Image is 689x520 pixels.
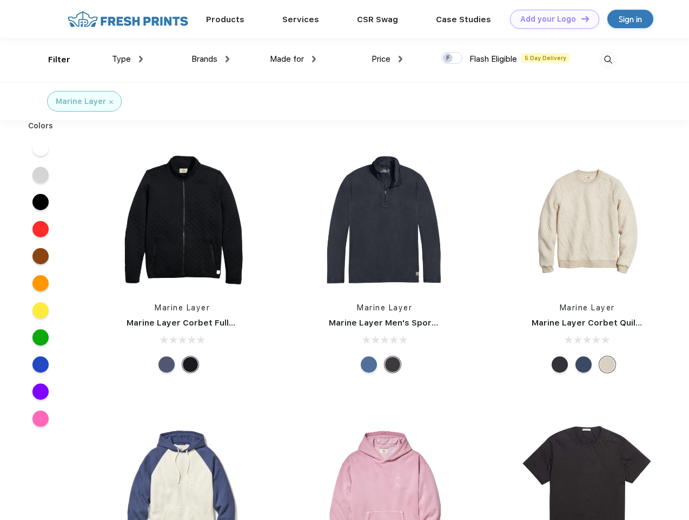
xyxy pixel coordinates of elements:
div: Filter [48,54,70,66]
span: Type [112,54,131,64]
img: desktop_search.svg [599,51,617,69]
a: Marine Layer Corbet Full-Zip Jacket [127,318,276,328]
img: fo%20logo%202.webp [64,10,191,29]
img: func=resize&h=266 [110,147,254,291]
div: Navy [158,356,175,373]
div: Marine Layer [56,96,106,107]
span: Flash Eligible [469,54,517,64]
a: CSR Swag [357,15,398,24]
img: dropdown.png [399,56,402,62]
img: dropdown.png [226,56,229,62]
img: filter_cancel.svg [109,100,113,104]
a: Marine Layer Men's Sport Quarter Zip [329,318,486,328]
a: Marine Layer [155,303,210,312]
div: Oat Heather [599,356,615,373]
img: dropdown.png [139,56,143,62]
div: Charcoal [552,356,568,373]
span: 5 Day Delivery [521,53,569,63]
div: Deep Denim [361,356,377,373]
div: Add your Logo [520,15,576,24]
a: Services [282,15,319,24]
div: Charcoal [385,356,401,373]
div: Navy Heather [575,356,592,373]
a: Marine Layer [560,303,615,312]
span: Price [372,54,390,64]
img: DT [581,16,589,22]
img: dropdown.png [312,56,316,62]
a: Marine Layer [357,303,412,312]
a: Sign in [607,10,653,28]
img: func=resize&h=266 [515,147,659,291]
a: Products [206,15,244,24]
div: Sign in [619,13,642,25]
div: Black [182,356,198,373]
div: Colors [20,120,62,132]
span: Brands [191,54,217,64]
img: func=resize&h=266 [313,147,456,291]
span: Made for [270,54,304,64]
